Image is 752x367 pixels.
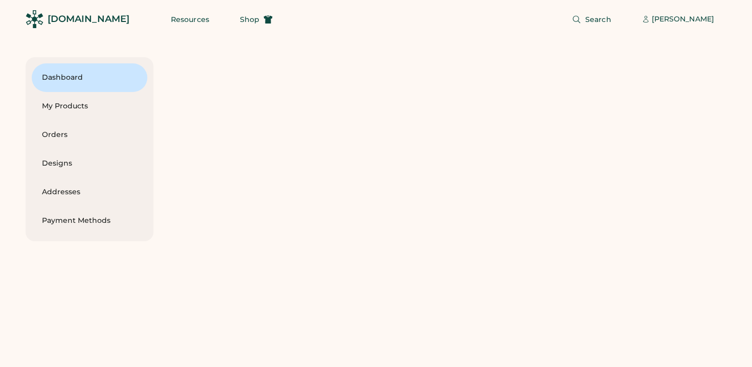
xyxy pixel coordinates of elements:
[42,187,137,197] div: Addresses
[42,216,137,226] div: Payment Methods
[48,13,129,26] div: [DOMAIN_NAME]
[42,73,137,83] div: Dashboard
[228,9,285,30] button: Shop
[652,14,714,25] div: [PERSON_NAME]
[42,158,137,169] div: Designs
[26,10,43,28] img: Rendered Logo - Screens
[240,16,259,23] span: Shop
[42,130,137,140] div: Orders
[42,101,137,111] div: My Products
[560,9,624,30] button: Search
[159,9,222,30] button: Resources
[585,16,611,23] span: Search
